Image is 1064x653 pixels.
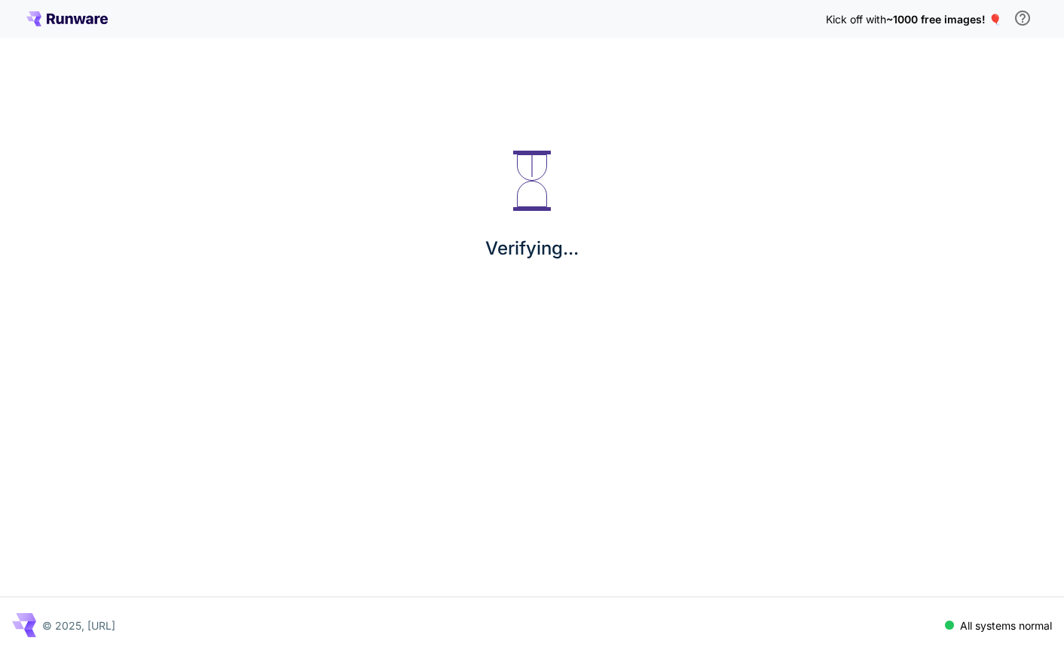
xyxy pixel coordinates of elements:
[1007,3,1038,33] button: In order to qualify for free credit, you need to sign up with a business email address and click ...
[826,13,886,26] span: Kick off with
[42,618,115,633] p: © 2025, [URL]
[960,618,1052,633] p: All systems normal
[886,13,1001,26] span: ~1000 free images! 🎈
[485,235,579,262] p: Verifying...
